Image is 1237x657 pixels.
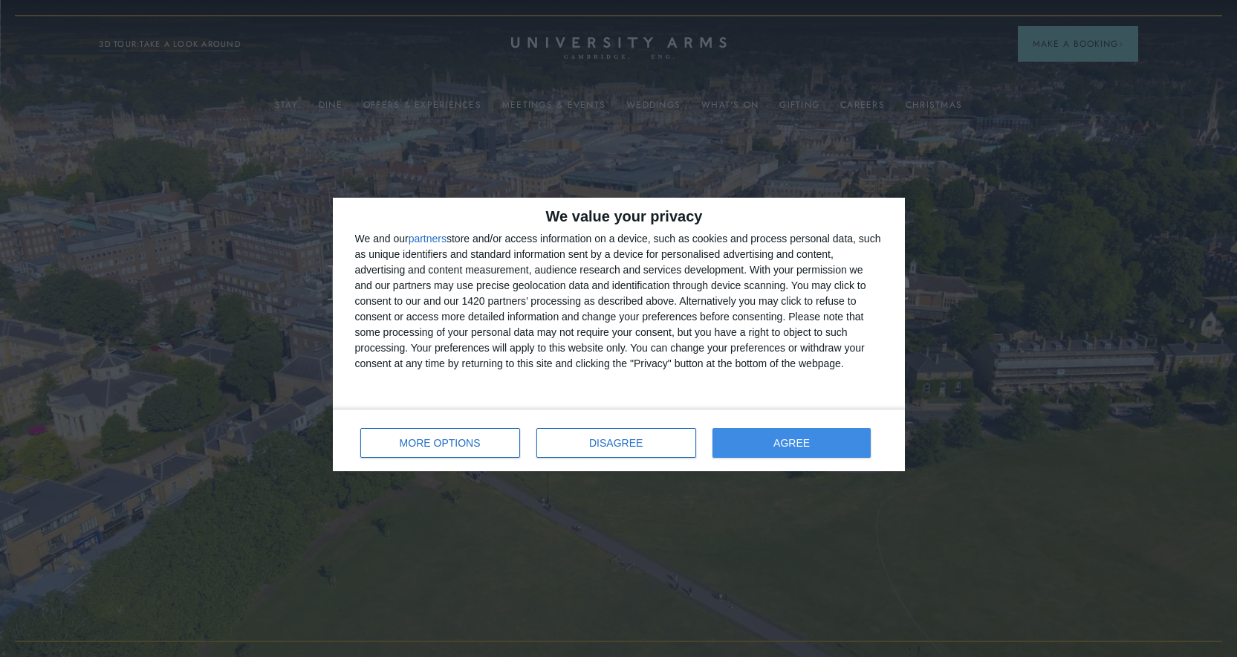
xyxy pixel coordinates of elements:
[355,231,883,372] div: We and our store and/or access information on a device, such as cookies and process personal data...
[360,428,520,458] button: MORE OPTIONS
[400,438,481,448] span: MORE OPTIONS
[333,198,905,471] div: qc-cmp2-ui
[536,428,696,458] button: DISAGREE
[409,233,447,244] button: partners
[712,428,871,458] button: AGREE
[355,209,883,224] h2: We value your privacy
[589,438,643,448] span: DISAGREE
[773,438,810,448] span: AGREE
